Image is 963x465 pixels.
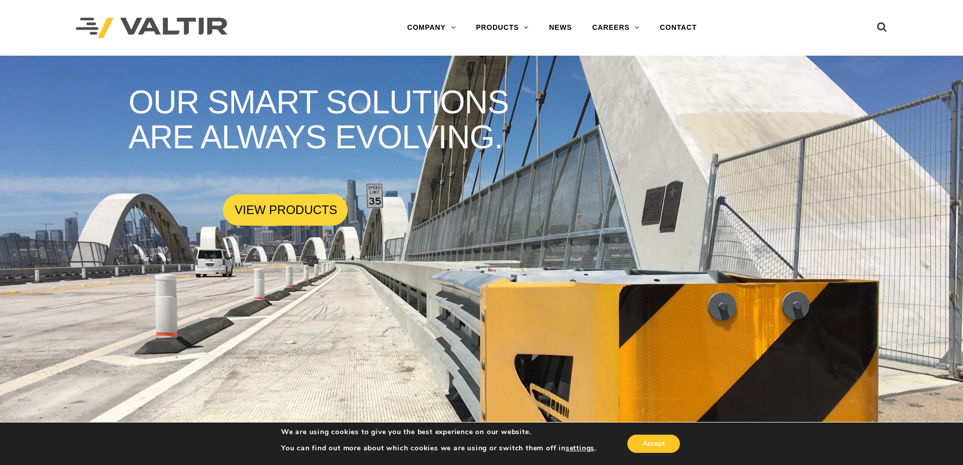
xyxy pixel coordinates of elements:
[281,428,597,437] p: We are using cookies to give you the best experience on our website.
[223,194,347,226] a: VIEW PRODUCTS
[281,444,597,453] p: You can find out more about which cookies we are using or switch them off in .
[650,18,707,38] a: CONTACT
[582,18,650,38] a: CAREERS
[566,444,594,453] button: settings
[539,18,582,38] a: NEWS
[76,18,227,38] img: Valtir
[466,18,539,38] a: PRODUCTS
[128,85,548,156] rs-layer: OUR SMART SOLUTIONS ARE ALWAYS EVOLVING.
[627,435,680,453] button: Accept
[397,18,466,38] a: COMPANY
